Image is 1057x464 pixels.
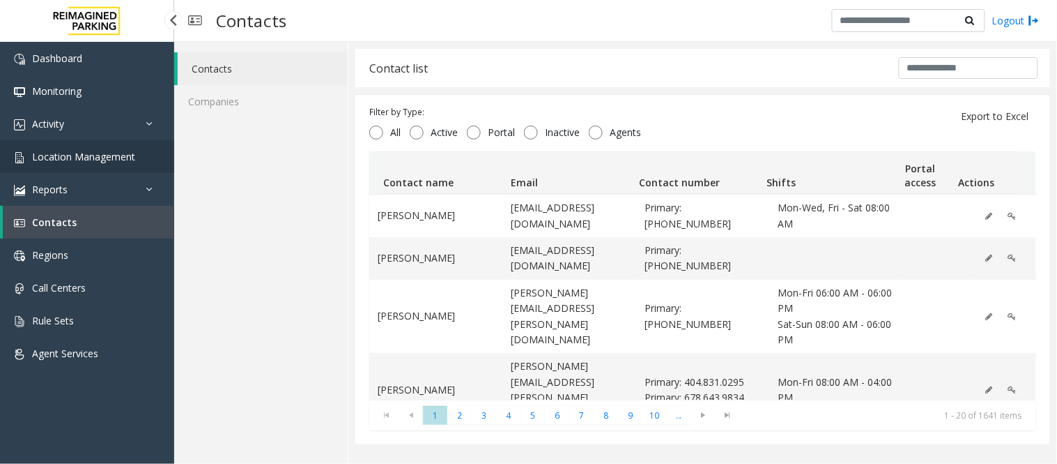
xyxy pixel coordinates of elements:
[423,406,447,425] span: Page 1
[369,151,1036,399] div: Data table
[14,349,25,360] img: 'icon'
[410,126,424,140] input: Active
[424,126,465,140] span: Active
[978,380,1000,401] button: Edit (disabled)
[691,406,716,426] span: Go to the next page
[32,314,74,327] span: Rule Sets
[369,106,648,119] div: Filter by Type:
[32,248,68,262] span: Regions
[467,126,481,140] input: Portal
[778,285,894,317] span: Mon-Fri 06:00 AM - 06:00 PM
[209,3,293,38] h3: Contacts
[645,375,761,390] span: Primary: 404.831.0295
[645,200,761,232] span: Primary: 404-597-0824
[32,183,68,196] span: Reports
[694,410,713,421] span: Go to the next page
[378,152,505,194] th: Contact name
[188,3,202,38] img: pageIcon
[642,406,667,425] span: Page 10
[618,406,642,425] span: Page 9
[369,280,502,354] td: [PERSON_NAME]
[1000,206,1024,227] button: Edit Portal Access (disabled)
[502,237,635,280] td: [EMAIL_ADDRESS][DOMAIN_NAME]
[14,250,25,262] img: 'icon'
[14,316,25,327] img: 'icon'
[978,248,1000,269] button: Edit (disabled)
[369,353,502,427] td: [PERSON_NAME]
[14,185,25,196] img: 'icon'
[718,410,737,421] span: Go to the last page
[14,119,25,130] img: 'icon'
[978,306,1000,327] button: Edit (disabled)
[520,406,545,425] span: Page 5
[778,200,894,232] span: Mon-Wed, Fri - Sat 08:00 AM
[978,206,1000,227] button: Edit (disabled)
[778,375,894,406] span: Mon-Fri 08:00 AM - 04:00 PM
[32,84,82,98] span: Monitoring
[589,126,603,140] input: Agents
[32,347,98,360] span: Agent Services
[32,216,77,229] span: Contacts
[32,117,64,130] span: Activity
[178,52,348,85] a: Contacts
[481,126,522,140] span: Portal
[472,406,496,425] span: Page 3
[447,406,472,425] span: Page 2
[603,126,648,140] span: Agents
[14,54,25,65] img: 'icon'
[594,406,618,425] span: Page 8
[545,406,569,425] span: Page 6
[369,195,502,237] td: [PERSON_NAME]
[502,195,635,237] td: [EMAIL_ADDRESS][DOMAIN_NAME]
[496,406,520,425] span: Page 4
[667,406,691,425] span: Page 11
[1000,380,1024,401] button: Edit Portal Access (disabled)
[174,85,348,118] a: Companies
[569,406,594,425] span: Page 7
[645,390,761,405] span: Primary: 678.643.9834
[502,353,635,427] td: [PERSON_NAME][EMAIL_ADDRESS][PERSON_NAME][DOMAIN_NAME]
[14,283,25,294] img: 'icon'
[748,410,1022,421] kendo-pager-info: 1 - 20 of 1641 items
[633,152,761,194] th: Contact number
[14,87,25,98] img: 'icon'
[1000,306,1024,327] button: Edit Portal Access (disabled)
[369,237,502,280] td: [PERSON_NAME]
[645,243,761,274] span: Primary: 404-688-6492
[952,152,1017,194] th: Actions
[992,13,1040,28] a: Logout
[383,126,408,140] span: All
[1000,248,1024,269] button: Edit Portal Access (disabled)
[14,152,25,163] img: 'icon'
[3,206,174,239] a: Contacts
[32,52,82,65] span: Dashboard
[369,59,428,77] div: Contact list
[778,317,894,348] span: Sat-Sun 08:00 AM - 06:00 PM
[538,126,587,140] span: Inactive
[369,126,383,140] input: All
[524,126,538,140] input: Inactive
[502,280,635,354] td: [PERSON_NAME][EMAIL_ADDRESS][PERSON_NAME][DOMAIN_NAME]
[505,152,633,194] th: Email
[32,150,135,163] span: Location Management
[1028,13,1040,28] img: logout
[14,218,25,229] img: 'icon'
[761,152,888,194] th: Shifts
[889,152,953,194] th: Portal access
[953,105,1037,128] button: Export to Excel
[716,406,740,426] span: Go to the last page
[645,301,761,332] span: Primary: 404-409-1757
[32,281,86,294] span: Call Centers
